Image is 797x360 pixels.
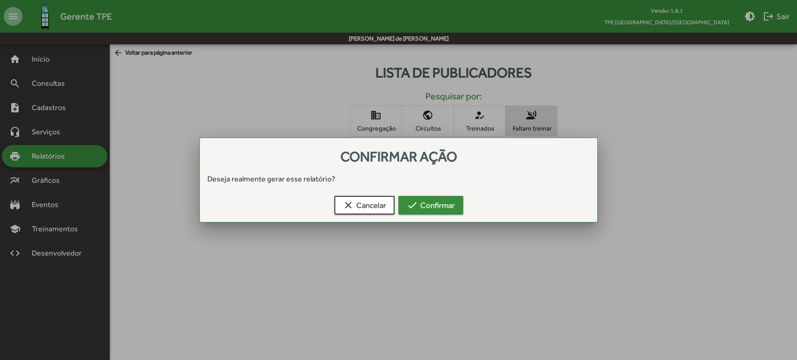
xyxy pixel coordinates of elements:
span: Cancelar [343,197,386,214]
span: Confirmar ação [340,148,457,165]
mat-icon: clear [343,200,354,211]
button: Cancelar [334,196,395,215]
div: Deseja realmente gerar esse relatório? [200,173,598,185]
mat-icon: check [407,200,418,211]
span: Confirmar [407,197,455,214]
button: Confirmar [398,196,463,215]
